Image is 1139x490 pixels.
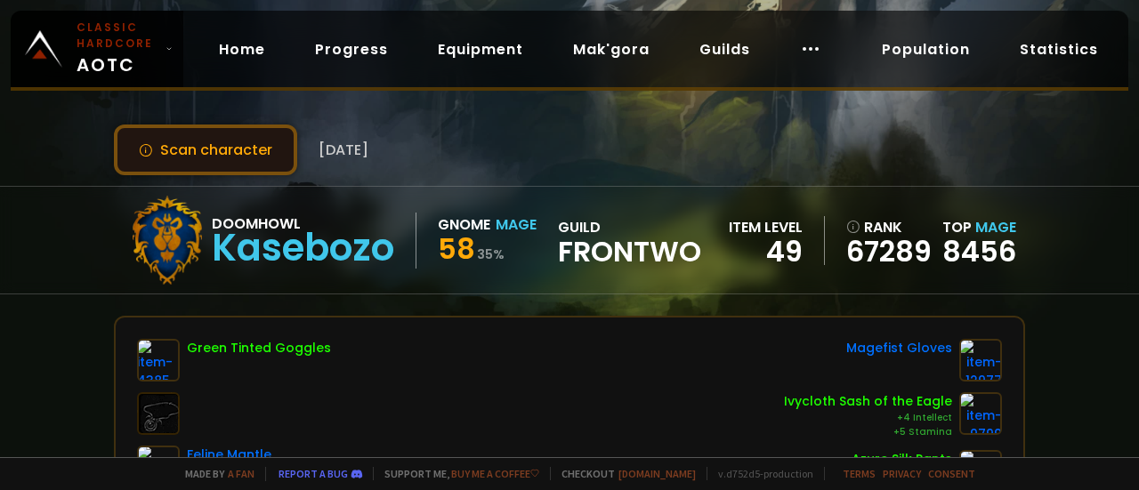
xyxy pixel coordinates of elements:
[301,31,402,68] a: Progress
[559,31,664,68] a: Mak'gora
[451,467,539,480] a: Buy me a coffee
[942,216,1016,238] div: Top
[784,392,952,411] div: Ivycloth Sash of the Eagle
[868,31,984,68] a: Population
[187,339,331,357] div: Green Tinted Goggles
[212,235,394,261] div: Kasebozo
[496,213,537,236] div: Mage
[852,450,952,469] div: Azure Silk Pants
[319,139,368,161] span: [DATE]
[424,31,537,68] a: Equipment
[228,467,254,480] a: a fan
[279,467,348,480] a: Report a bug
[550,467,696,480] span: Checkout
[729,238,803,265] div: 49
[784,425,952,439] div: +5 Stamina
[114,125,297,175] button: Scan character
[477,245,505,263] small: 35 %
[729,216,803,238] div: item level
[959,339,1002,382] img: item-12977
[942,231,1016,271] a: 8456
[843,467,876,480] a: Terms
[1006,31,1112,68] a: Statistics
[187,446,271,464] div: Feline Mantle
[685,31,764,68] a: Guilds
[784,411,952,425] div: +4 Intellect
[928,467,975,480] a: Consent
[975,217,1016,237] span: Mage
[618,467,696,480] a: [DOMAIN_NAME]
[438,213,490,236] div: Gnome
[11,11,183,87] a: Classic HardcoreAOTC
[212,213,394,235] div: Doomhowl
[707,467,813,480] span: v. d752d5 - production
[846,238,932,265] a: 67289
[77,20,158,78] span: AOTC
[846,339,952,357] div: Magefist Gloves
[883,467,921,480] a: Privacy
[373,467,539,480] span: Support me,
[77,20,158,52] small: Classic Hardcore
[205,31,279,68] a: Home
[137,339,180,382] img: item-4385
[174,467,254,480] span: Made by
[558,216,701,265] div: guild
[558,238,701,265] span: Frontwo
[438,229,475,269] span: 58
[959,392,1002,435] img: item-9799
[846,216,932,238] div: rank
